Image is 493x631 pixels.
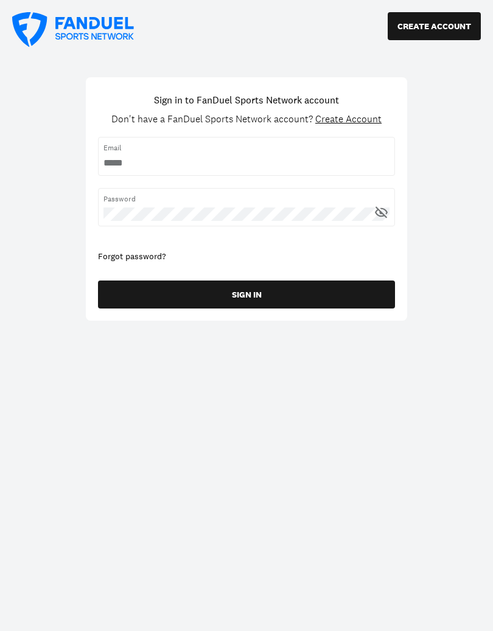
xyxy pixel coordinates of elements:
[103,142,390,153] span: Email
[103,193,390,204] span: Password
[98,251,395,263] div: Forgot password?
[315,113,382,125] span: Create Account
[154,92,339,107] h1: Sign in to FanDuel Sports Network account
[98,281,395,309] button: SIGN IN
[111,113,382,125] div: Don't have a FanDuel Sports Network account?
[388,12,481,40] button: CREATE ACCOUNT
